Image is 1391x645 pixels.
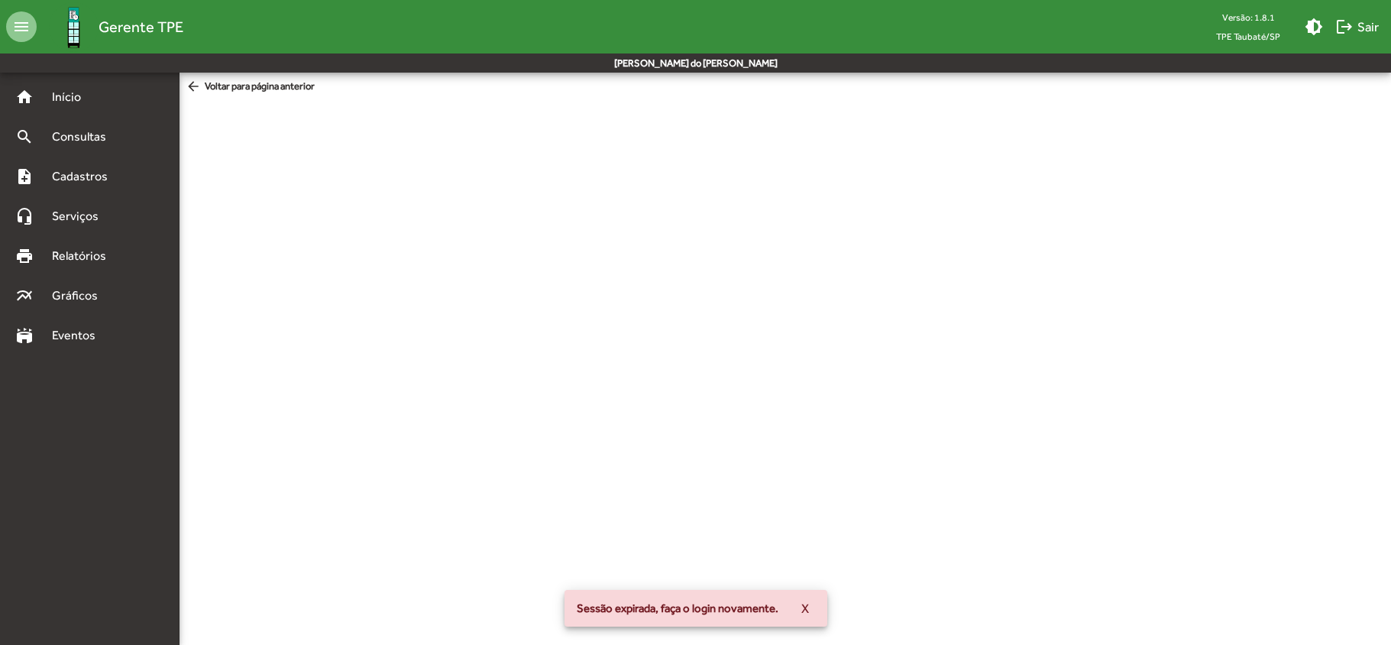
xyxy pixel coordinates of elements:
span: Voltar para página anterior [186,79,315,96]
span: Sessão expirada, faça o login novamente. [577,601,778,616]
a: Gerente TPE [37,2,183,52]
button: Sair [1329,13,1385,41]
div: Versão: 1.8.1 [1204,8,1292,27]
span: Início [43,88,103,106]
span: Gerente TPE [99,15,183,39]
span: Sair [1335,13,1379,41]
button: X [789,595,821,622]
mat-icon: brightness_medium [1305,18,1323,36]
mat-icon: menu [6,11,37,42]
mat-icon: logout [1335,18,1354,36]
mat-icon: arrow_back [186,79,205,96]
span: X [801,595,809,622]
span: TPE Taubaté/SP [1204,27,1292,46]
img: Logo [49,2,99,52]
mat-icon: home [15,88,34,106]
